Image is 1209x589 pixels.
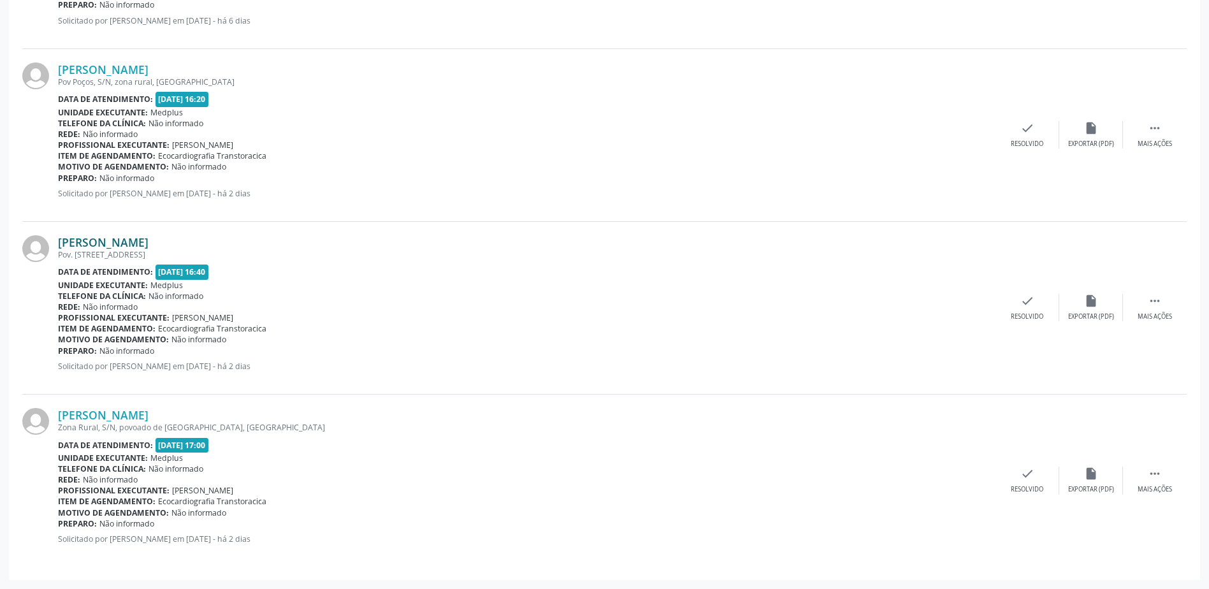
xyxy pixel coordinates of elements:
p: Solicitado por [PERSON_NAME] em [DATE] - há 2 dias [58,188,995,199]
b: Item de agendamento: [58,150,156,161]
span: Não informado [171,507,226,518]
b: Unidade executante: [58,107,148,118]
span: [DATE] 17:00 [156,438,209,453]
div: Mais ações [1138,312,1172,321]
div: Exportar (PDF) [1068,140,1114,149]
img: img [22,235,49,262]
img: img [22,62,49,89]
b: Item de agendamento: [58,496,156,507]
span: Não informado [83,302,138,312]
span: Medplus [150,453,183,463]
div: Resolvido [1011,485,1043,494]
i: insert_drive_file [1084,467,1098,481]
b: Unidade executante: [58,453,148,463]
b: Telefone da clínica: [58,291,146,302]
div: Mais ações [1138,140,1172,149]
p: Solicitado por [PERSON_NAME] em [DATE] - há 2 dias [58,534,995,544]
b: Preparo: [58,173,97,184]
b: Rede: [58,302,80,312]
div: Pov Poços, S/N, zona rural, [GEOGRAPHIC_DATA] [58,76,995,87]
p: Solicitado por [PERSON_NAME] em [DATE] - há 2 dias [58,361,995,372]
b: Motivo de agendamento: [58,161,169,172]
span: [PERSON_NAME] [172,485,233,496]
b: Data de atendimento: [58,266,153,277]
b: Telefone da clínica: [58,118,146,129]
i:  [1148,294,1162,308]
a: [PERSON_NAME] [58,408,148,422]
a: [PERSON_NAME] [58,235,148,249]
b: Profissional executante: [58,140,170,150]
span: Ecocardiografia Transtoracica [158,496,266,507]
span: Não informado [148,291,203,302]
div: Resolvido [1011,312,1043,321]
i: check [1020,294,1034,308]
span: Ecocardiografia Transtoracica [158,150,266,161]
b: Data de atendimento: [58,94,153,105]
div: Exportar (PDF) [1068,312,1114,321]
span: Não informado [171,334,226,345]
b: Unidade executante: [58,280,148,291]
a: [PERSON_NAME] [58,62,148,76]
i: insert_drive_file [1084,294,1098,308]
span: [DATE] 16:20 [156,92,209,106]
div: Resolvido [1011,140,1043,149]
b: Rede: [58,474,80,485]
div: Exportar (PDF) [1068,485,1114,494]
div: Mais ações [1138,485,1172,494]
b: Motivo de agendamento: [58,334,169,345]
b: Profissional executante: [58,485,170,496]
i: insert_drive_file [1084,121,1098,135]
i: check [1020,467,1034,481]
img: img [22,408,49,435]
i:  [1148,467,1162,481]
div: Zona Rural, S/N, povoado de [GEOGRAPHIC_DATA], [GEOGRAPHIC_DATA] [58,422,995,433]
div: Pov. [STREET_ADDRESS] [58,249,995,260]
span: Ecocardiografia Transtoracica [158,323,266,334]
span: Não informado [99,173,154,184]
span: Não informado [148,118,203,129]
b: Data de atendimento: [58,440,153,451]
span: Medplus [150,280,183,291]
span: Não informado [171,161,226,172]
span: Não informado [99,345,154,356]
i:  [1148,121,1162,135]
span: Não informado [99,518,154,529]
b: Motivo de agendamento: [58,507,169,518]
span: Medplus [150,107,183,118]
b: Rede: [58,129,80,140]
span: Não informado [148,463,203,474]
span: [PERSON_NAME] [172,312,233,323]
b: Profissional executante: [58,312,170,323]
b: Telefone da clínica: [58,463,146,474]
p: Solicitado por [PERSON_NAME] em [DATE] - há 6 dias [58,15,995,26]
b: Item de agendamento: [58,323,156,334]
span: Não informado [83,129,138,140]
span: [DATE] 16:40 [156,265,209,279]
b: Preparo: [58,518,97,529]
span: Não informado [83,474,138,485]
b: Preparo: [58,345,97,356]
span: [PERSON_NAME] [172,140,233,150]
i: check [1020,121,1034,135]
